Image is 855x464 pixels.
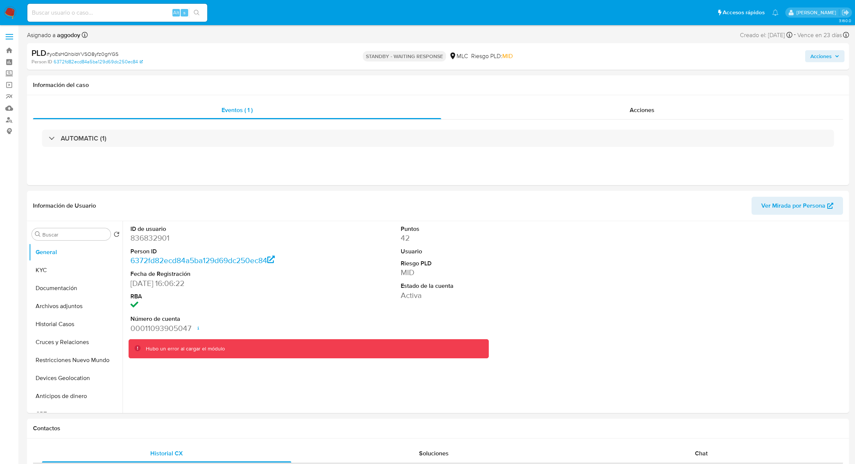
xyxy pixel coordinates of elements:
[130,255,275,266] a: 6372fd82ecd84a5ba129d69dc250ec84
[130,247,303,256] dt: Person ID
[29,405,123,423] button: CBT
[502,52,513,60] span: MID
[401,233,573,243] dd: 42
[173,9,179,16] span: Alt
[363,51,446,61] p: STANDBY - WAITING RESPONSE
[752,197,843,215] button: Ver Mirada por Persona
[29,279,123,297] button: Documentación
[740,30,792,40] div: Creado el: [DATE]
[29,369,123,387] button: Devices Geolocation
[31,58,52,65] b: Person ID
[471,52,513,60] span: Riesgo PLD:
[33,81,843,89] h1: Información del caso
[42,231,108,238] input: Buscar
[130,315,303,323] dt: Número de cuenta
[222,106,253,114] span: Eventos ( 1 )
[27,8,207,18] input: Buscar usuario o caso...
[33,425,843,432] h1: Contactos
[630,106,654,114] span: Acciones
[150,449,183,458] span: Historial CX
[805,50,845,62] button: Acciones
[35,231,41,237] button: Buscar
[31,47,46,59] b: PLD
[46,50,118,58] span: # yoEsHQhbibYVSO8yfz0grYGS
[419,449,449,458] span: Soluciones
[723,9,765,16] span: Accesos rápidos
[130,233,303,243] dd: 836832901
[794,30,796,40] span: -
[189,7,204,18] button: search-icon
[29,315,123,333] button: Historial Casos
[130,292,303,301] dt: RBA
[772,9,779,16] a: Notificaciones
[401,267,573,278] dd: MID
[33,202,96,210] h1: Información de Usuario
[61,134,106,142] h3: AUTOMATIC (1)
[27,31,80,39] span: Asignado a
[29,297,123,315] button: Archivos adjuntos
[130,270,303,278] dt: Fecha de Registración
[401,290,573,301] dd: Activa
[797,31,842,39] span: Vence en 23 días
[146,345,225,352] div: Hubo un error al cargar el módulo
[401,282,573,290] dt: Estado de la cuenta
[55,31,80,39] b: aggodoy
[842,9,849,16] a: Salir
[130,323,303,334] dd: 00011093905047
[401,247,573,256] dt: Usuario
[29,333,123,351] button: Cruces y Relaciones
[761,197,825,215] span: Ver Mirada por Persona
[29,261,123,279] button: KYC
[401,259,573,268] dt: Riesgo PLD
[401,225,573,233] dt: Puntos
[130,225,303,233] dt: ID de usuario
[449,52,468,60] div: MLC
[810,50,832,62] span: Acciones
[114,231,120,239] button: Volver al orden por defecto
[29,243,123,261] button: General
[130,278,303,289] dd: [DATE] 16:06:22
[695,449,708,458] span: Chat
[29,387,123,405] button: Anticipos de dinero
[42,130,834,147] div: AUTOMATIC (1)
[54,58,143,65] a: 6372fd82ecd84a5ba129d69dc250ec84
[183,9,186,16] span: s
[797,9,839,16] p: agustina.godoy@mercadolibre.com
[29,351,123,369] button: Restricciones Nuevo Mundo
